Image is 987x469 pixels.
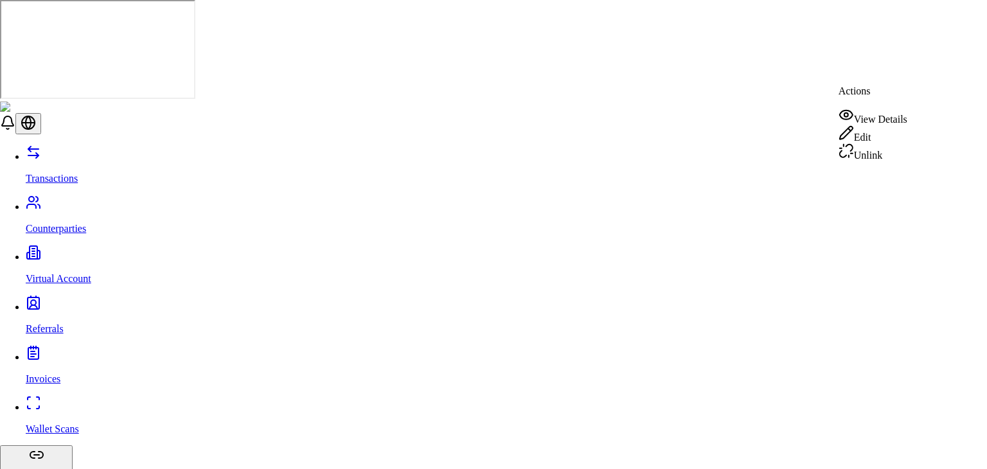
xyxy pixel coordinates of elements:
p: Virtual Account [26,273,987,285]
p: Transactions [26,173,987,184]
p: Counterparties [26,223,987,234]
p: Invoices [26,373,987,385]
div: Unlink [839,143,907,161]
p: Actions [839,85,907,97]
div: Edit [839,125,907,143]
p: Referrals [26,323,987,335]
div: View Details [839,107,907,125]
p: Wallet Scans [26,423,987,435]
